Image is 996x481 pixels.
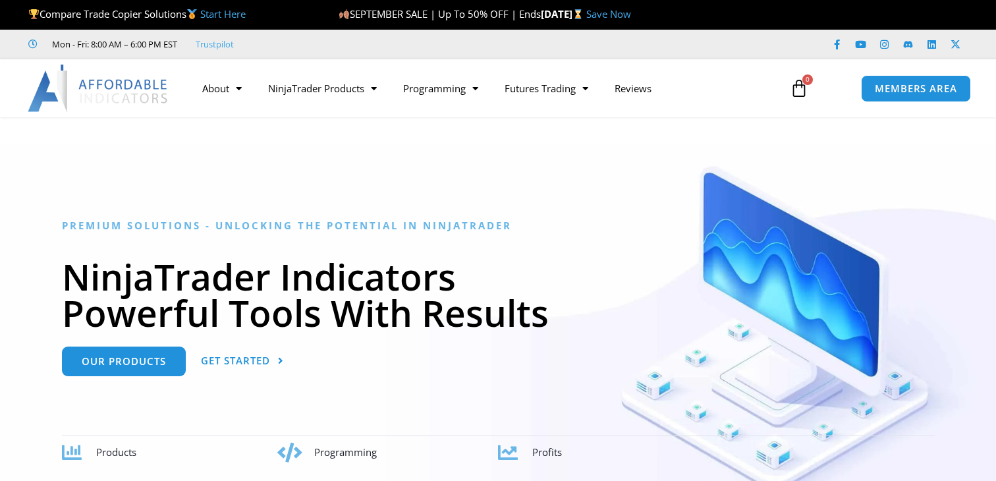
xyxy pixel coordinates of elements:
img: 🍂 [339,9,349,19]
nav: Menu [189,73,777,103]
span: Products [96,445,136,459]
h1: NinjaTrader Indicators Powerful Tools With Results [62,258,935,331]
img: LogoAI | Affordable Indicators – NinjaTrader [28,65,169,112]
a: MEMBERS AREA [861,75,971,102]
a: Reviews [601,73,665,103]
a: Save Now [586,7,631,20]
a: 0 [770,69,828,107]
span: SEPTEMBER SALE | Up To 50% OFF | Ends [339,7,541,20]
a: Programming [390,73,491,103]
span: Mon - Fri: 8:00 AM – 6:00 PM EST [49,36,177,52]
h6: Premium Solutions - Unlocking the Potential in NinjaTrader [62,219,935,232]
a: Get Started [201,347,284,376]
img: ⌛ [573,9,583,19]
img: 🏆 [29,9,39,19]
span: Our Products [82,356,166,366]
a: Our Products [62,347,186,376]
span: 0 [802,74,813,85]
span: Profits [532,445,562,459]
img: 🥇 [187,9,197,19]
span: Programming [314,445,377,459]
strong: [DATE] [541,7,586,20]
a: Trustpilot [196,36,234,52]
span: MEMBERS AREA [875,84,957,94]
a: NinjaTrader Products [255,73,390,103]
span: Get Started [201,356,270,366]
a: Futures Trading [491,73,601,103]
span: Compare Trade Copier Solutions [28,7,246,20]
a: About [189,73,255,103]
a: Start Here [200,7,246,20]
